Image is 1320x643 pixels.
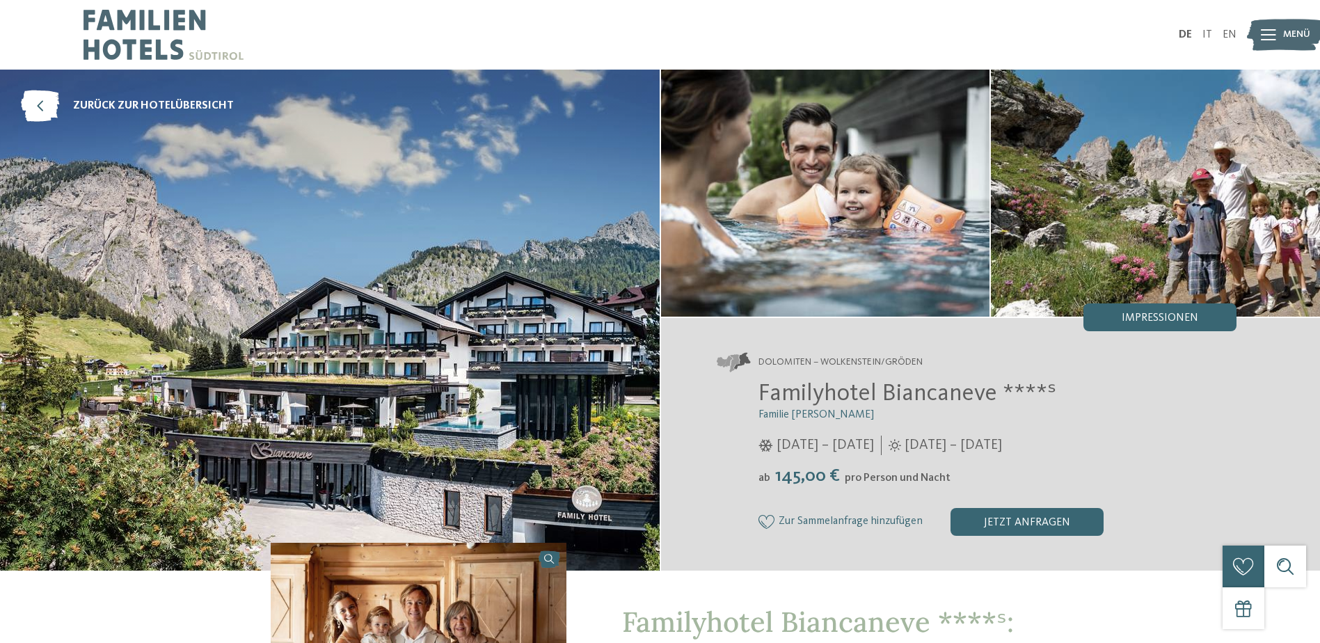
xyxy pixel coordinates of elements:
span: Dolomiten – Wolkenstein/Gröden [758,356,923,370]
span: [DATE] – [DATE] [905,436,1002,455]
span: Familie [PERSON_NAME] [758,409,874,420]
a: zurück zur Hotelübersicht [21,90,234,122]
span: Familyhotel Biancaneve ****ˢ [758,381,1056,406]
i: Öffnungszeiten im Winter [758,439,773,452]
span: pro Person und Nacht [845,473,951,484]
span: ab [758,473,770,484]
span: Zur Sammelanfrage hinzufügen [779,516,923,528]
div: jetzt anfragen [951,508,1104,536]
span: Impressionen [1122,312,1198,324]
i: Öffnungszeiten im Sommer [889,439,901,452]
img: Unser Familienhotel in Wolkenstein: Urlaub wie im Märchen [661,70,990,317]
img: Unser Familienhotel in Wolkenstein: Urlaub wie im Märchen [991,70,1320,317]
span: zurück zur Hotelübersicht [73,98,234,113]
a: IT [1202,29,1212,40]
span: 145,00 € [772,467,843,485]
span: Menü [1283,28,1310,42]
a: DE [1179,29,1192,40]
span: [DATE] – [DATE] [777,436,874,455]
a: EN [1223,29,1236,40]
